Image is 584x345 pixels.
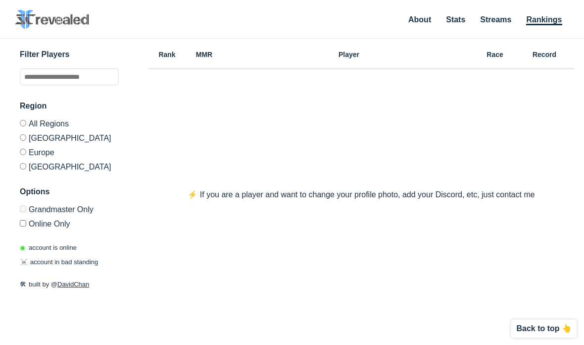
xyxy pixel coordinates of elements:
[20,130,119,145] label: [GEOGRAPHIC_DATA]
[20,186,119,198] h3: Options
[408,15,431,24] a: About
[20,206,26,212] input: Grandmaster Only
[148,51,186,58] h6: Rank
[20,159,119,171] label: [GEOGRAPHIC_DATA]
[15,10,89,29] img: SC2 Revealed
[186,51,223,58] h6: MMR
[20,244,25,251] span: ◉
[20,257,98,267] p: account in bad standing
[20,100,119,112] h3: Region
[20,216,119,228] label: Only show accounts currently laddering
[20,258,28,266] span: ☠️
[20,49,119,60] h3: Filter Players
[168,189,554,201] p: ⚡️ If you are a player and want to change your profile photo, add your Discord, etc, just contact me
[526,15,562,25] a: Rankings
[446,15,465,24] a: Stats
[20,120,26,126] input: All Regions
[20,243,77,253] p: account is online
[475,51,515,58] h6: Race
[20,145,119,159] label: Europe
[20,120,119,130] label: All Regions
[223,51,475,58] h6: Player
[480,15,511,24] a: Streams
[20,220,26,227] input: Online Only
[57,281,89,288] a: DavidChan
[20,163,26,170] input: [GEOGRAPHIC_DATA]
[20,149,26,155] input: Europe
[20,281,26,288] span: 🛠
[516,325,572,333] p: Back to top 👆
[515,51,574,58] h6: Record
[20,134,26,141] input: [GEOGRAPHIC_DATA]
[20,280,119,289] p: built by @
[20,206,119,216] label: Only Show accounts currently in Grandmaster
